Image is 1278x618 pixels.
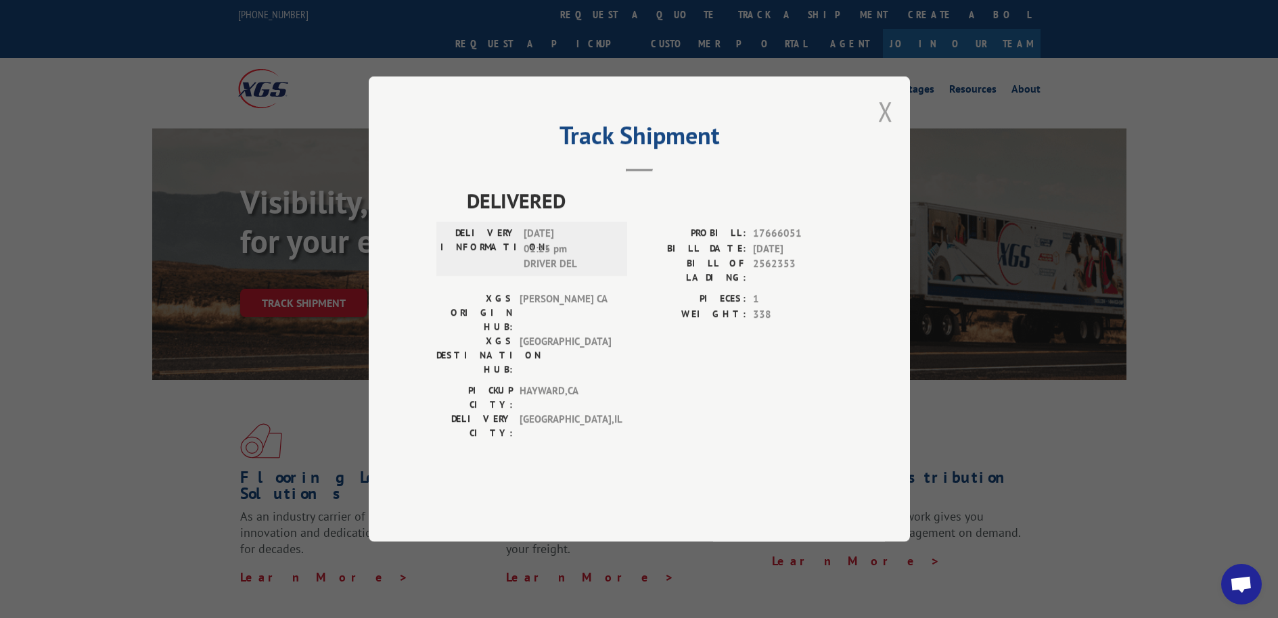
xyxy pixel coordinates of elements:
span: 1 [753,291,842,307]
div: Open chat [1221,564,1262,604]
label: BILL DATE: [639,241,746,257]
span: 17666051 [753,226,842,241]
span: [GEOGRAPHIC_DATA] , IL [520,412,611,440]
label: DELIVERY CITY: [436,412,513,440]
button: Close modal [878,93,893,129]
label: PICKUP CITY: [436,383,513,412]
label: WEIGHT: [639,307,746,323]
label: PROBILL: [639,226,746,241]
span: DELIVERED [467,185,842,216]
label: XGS ORIGIN HUB: [436,291,513,334]
label: DELIVERY INFORMATION: [440,226,517,272]
h2: Track Shipment [436,126,842,151]
span: 338 [753,307,842,323]
label: BILL OF LADING: [639,256,746,285]
span: 2562353 [753,256,842,285]
label: PIECES: [639,291,746,307]
span: [DATE] 01:25 pm DRIVER DEL [524,226,615,272]
span: [PERSON_NAME] CA [520,291,611,334]
span: [DATE] [753,241,842,257]
span: [GEOGRAPHIC_DATA] [520,334,611,377]
span: HAYWARD , CA [520,383,611,412]
label: XGS DESTINATION HUB: [436,334,513,377]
